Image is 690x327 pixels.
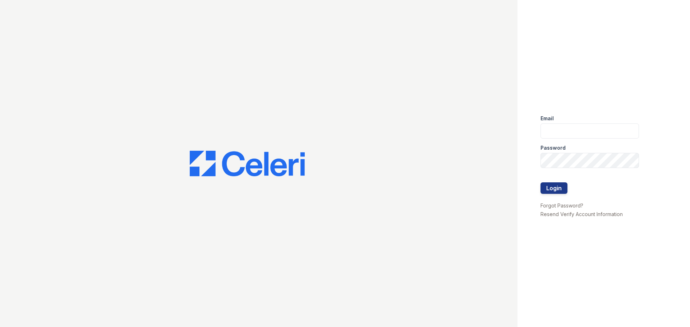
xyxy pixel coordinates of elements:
[190,151,305,177] img: CE_Logo_Blue-a8612792a0a2168367f1c8372b55b34899dd931a85d93a1a3d3e32e68fde9ad4.png
[540,144,566,151] label: Password
[540,182,567,194] button: Login
[540,211,623,217] a: Resend Verify Account Information
[540,115,554,122] label: Email
[540,202,583,209] a: Forgot Password?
